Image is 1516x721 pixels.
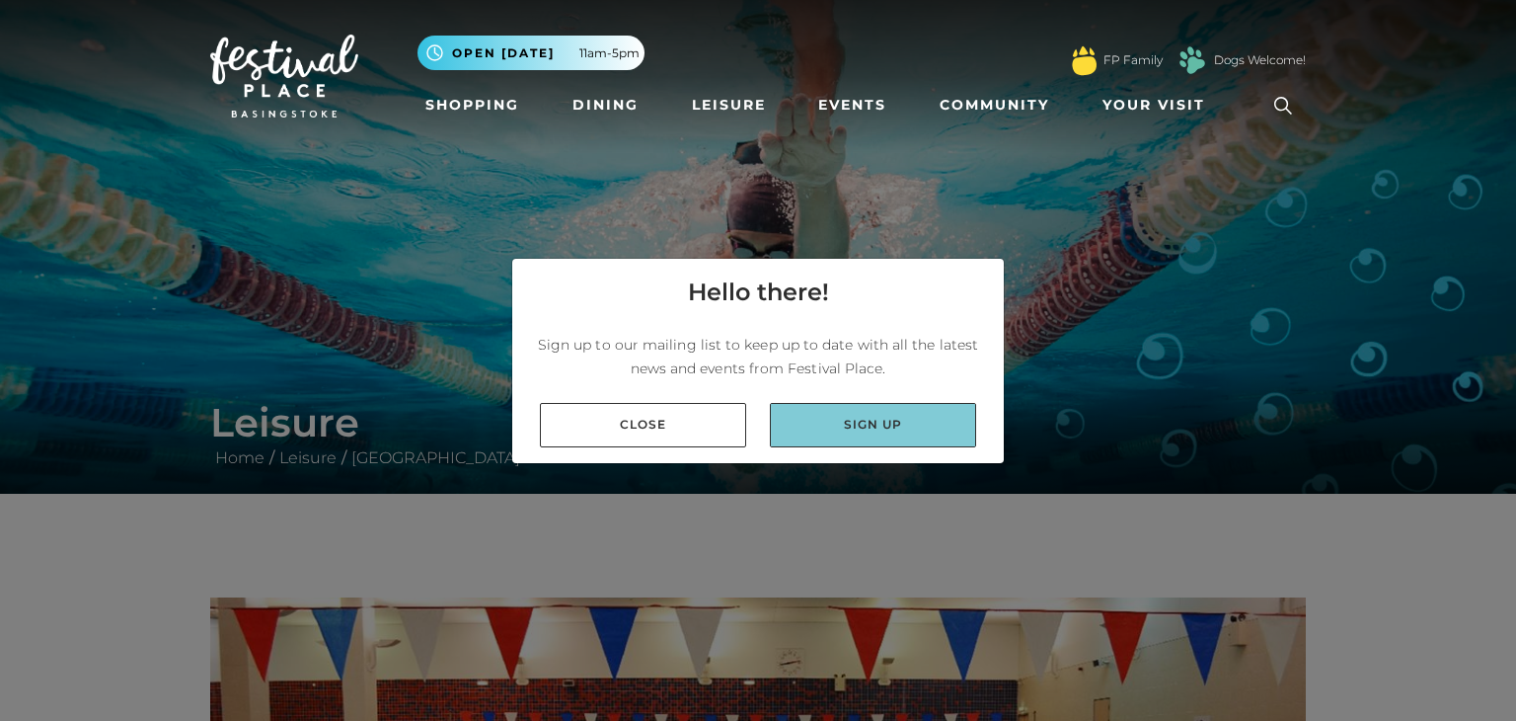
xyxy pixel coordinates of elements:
a: Dogs Welcome! [1214,51,1306,69]
a: Events [810,87,894,123]
a: Sign up [770,403,976,447]
a: Leisure [684,87,774,123]
a: Dining [565,87,646,123]
a: Your Visit [1095,87,1223,123]
a: Community [932,87,1057,123]
span: Your Visit [1102,95,1205,116]
a: FP Family [1103,51,1163,69]
span: 11am-5pm [579,44,640,62]
a: Close [540,403,746,447]
h4: Hello there! [688,275,829,310]
img: Festival Place Logo [210,35,358,118]
span: Open [DATE] [452,44,555,62]
p: Sign up to our mailing list to keep up to date with all the latest news and events from Festival ... [528,333,988,380]
a: Shopping [417,87,527,123]
button: Open [DATE] 11am-5pm [417,36,644,70]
